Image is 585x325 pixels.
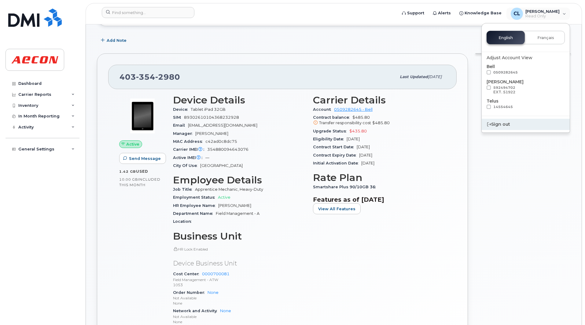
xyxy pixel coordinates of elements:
[487,55,565,61] div: Adjust Account View
[173,175,306,186] h3: Employee Details
[487,79,565,96] div: [PERSON_NAME]
[429,7,455,19] a: Alerts
[129,156,161,161] span: Send Message
[207,147,248,152] span: 354880094643076
[400,74,428,79] span: Last updated
[357,145,370,149] span: [DATE]
[102,7,194,18] input: Find something...
[493,105,513,109] span: 14554645
[334,107,373,112] a: 0509282645 - Bell
[359,153,372,157] span: [DATE]
[525,14,560,19] span: Read Only
[313,172,446,183] h3: Rate Plan
[119,169,136,174] span: 1.42 GB
[173,290,208,295] span: Order Number
[173,259,306,268] p: Device Business Unit
[513,10,520,17] span: CL
[188,123,257,128] span: [EMAIL_ADDRESS][DOMAIN_NAME]
[173,123,188,128] span: Email
[313,153,359,157] span: Contract Expiry Date
[173,247,306,252] p: HR Lock Enabled
[455,7,506,19] a: Knowledge Base
[173,231,306,242] h3: Business Unit
[173,295,306,301] p: Not Available
[428,74,442,79] span: [DATE]
[184,115,239,120] span: 89302610104368232928
[107,38,127,43] span: Add Note
[220,309,231,313] a: None
[173,115,184,120] span: SIM
[525,9,560,14] span: [PERSON_NAME]
[313,137,347,141] span: Eligibility Date
[347,137,360,141] span: [DATE]
[465,10,502,16] span: Knowledge Base
[487,63,565,76] div: Bell
[361,161,374,165] span: [DATE]
[313,115,352,120] span: Contract balance
[313,129,349,133] span: Upgrade Status
[136,72,155,81] span: 354
[313,107,334,112] span: Account
[313,185,379,189] span: Smartshare Plus 90/10GB 36
[173,131,195,136] span: Manager
[173,272,202,276] span: Cost Center
[319,121,371,125] span: Transfer responsibility cost
[205,155,209,160] span: —
[119,177,160,187] span: included this month
[313,95,446,106] h3: Carrier Details
[493,70,518,74] span: 0509282645
[155,72,180,81] span: 2980
[202,272,230,276] a: 0000700081
[493,85,515,94] span: 592494702
[173,314,306,319] p: Not Available
[195,187,263,192] span: Apprentice Mechanic, Heavy-Duty
[205,139,237,144] span: c42ad0c8dc75
[313,161,361,165] span: Initial Activation Date
[120,72,180,81] span: 403
[482,119,570,130] div: Sign out
[173,95,306,106] h3: Device Details
[313,203,361,214] button: View All Features
[173,319,306,324] p: None
[173,203,218,208] span: HR Employee Name
[119,153,166,164] button: Send Message
[218,203,251,208] span: [PERSON_NAME]
[349,129,367,133] span: $435.80
[97,35,132,46] button: Add Note
[173,163,200,168] span: City Of Use
[173,139,205,144] span: MAC Address
[208,290,219,295] a: None
[173,282,306,287] p: 1053
[195,131,228,136] span: [PERSON_NAME]
[173,277,306,282] p: Field Management - ATW
[136,169,148,174] span: used
[493,90,515,94] div: EXT. 51922
[318,206,355,212] span: View All Features
[173,147,207,152] span: Carrier IMEI
[124,98,161,134] img: image20231002-3703462-fz3vdb.jpeg
[398,7,429,19] a: Support
[173,187,195,192] span: Job Title
[506,8,570,20] div: Christie Lewington
[191,107,226,112] span: Tablet iPad 32GB
[126,141,139,147] span: Active
[173,211,216,216] span: Department Name
[173,155,205,160] span: Active IMEI
[438,10,451,16] span: Alerts
[173,309,220,313] span: Network and Activity
[173,301,306,306] p: None
[173,107,191,112] span: Device
[372,121,390,125] span: $485.80
[313,196,446,203] h3: Features as of [DATE]
[407,10,424,16] span: Support
[216,211,259,216] span: Field Management - A
[218,195,230,200] span: Active
[487,98,565,111] div: Telus
[537,35,554,40] span: Français
[173,219,194,224] span: Location
[173,195,218,200] span: Employment Status
[119,177,138,182] span: 10.00 GB
[200,163,243,168] span: [GEOGRAPHIC_DATA]
[313,145,357,149] span: Contract Start Date
[313,115,446,126] span: $485.80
